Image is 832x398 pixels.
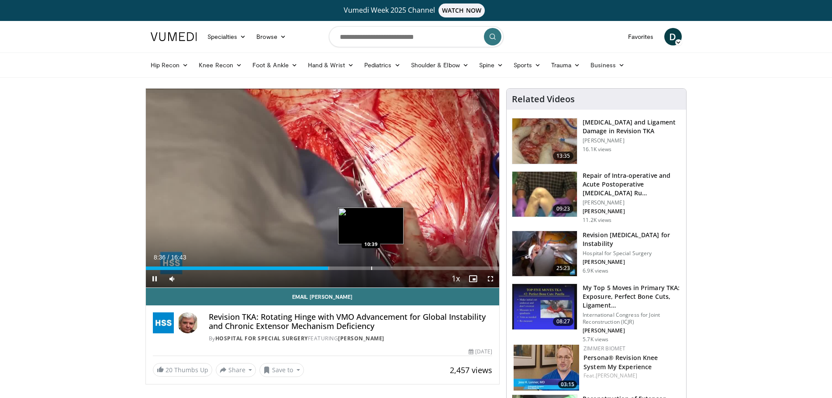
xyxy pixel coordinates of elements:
[583,137,681,144] p: [PERSON_NAME]
[482,270,499,287] button: Fullscreen
[512,284,681,343] a: 08:27 My Top 5 Moves in Primary TKA: Exposure, Perfect Bone Cuts, Ligament… International Congres...
[193,56,247,74] a: Knee Recon
[247,56,303,74] a: Foot & Ankle
[338,208,404,244] img: image.jpeg
[209,335,493,343] div: By FEATURING
[583,146,611,153] p: 16.1K views
[583,372,679,380] div: Feat.
[168,254,169,261] span: /
[583,284,681,310] h3: My Top 5 Moves in Primary TKA: Exposure, Perfect Bone Cuts, Ligament…
[553,264,574,273] span: 25:23
[512,231,681,277] a: 25:23 Revision [MEDICAL_DATA] for Instability Hospital for Special Surgery [PERSON_NAME] 6.9K views
[166,366,173,374] span: 20
[553,317,574,326] span: 08:27
[583,327,681,334] p: [PERSON_NAME]
[329,26,504,47] input: Search topics, interventions
[171,254,186,261] span: 16:43
[464,270,482,287] button: Enable picture-in-picture mode
[553,152,574,160] span: 13:35
[209,312,493,331] h4: Revision TKA: Rotating Hinge with VMO Advancement for Global Instability and Chronic Extensor Mec...
[583,217,611,224] p: 11.2K views
[152,3,680,17] a: Vumedi Week 2025 ChannelWATCH NOW
[558,381,577,388] span: 03:15
[153,312,174,333] img: Hospital for Special Surgery
[583,231,681,248] h3: Revision [MEDICAL_DATA] for Instability
[406,56,474,74] a: Shoulder & Elbow
[146,288,500,305] a: Email [PERSON_NAME]
[177,312,198,333] img: Avatar
[583,199,681,206] p: [PERSON_NAME]
[153,363,212,377] a: 20 Thumbs Up
[512,94,575,104] h4: Related Videos
[146,89,500,288] video-js: Video Player
[583,311,681,325] p: International Congress for Joint Reconstruction (ICJR)
[303,56,359,74] a: Hand & Wrist
[596,372,637,379] a: [PERSON_NAME]
[514,345,579,391] img: c0952bdc-fb3e-4414-a2e2-c92d53597f9b.150x105_q85_crop-smart_upscale.jpg
[583,353,658,371] a: Persona® Revision Knee System My Experience
[474,56,508,74] a: Spine
[512,231,577,277] img: c14a898b-6247-4422-abb5-3a407c8290bd.150x105_q85_crop-smart_upscale.jpg
[514,345,579,391] a: 03:15
[163,270,181,287] button: Mute
[512,172,577,217] img: 150145_0000_1.png.150x105_q85_crop-smart_upscale.jpg
[585,56,630,74] a: Business
[583,250,681,257] p: Hospital for Special Surgery
[508,56,546,74] a: Sports
[438,3,485,17] span: WATCH NOW
[553,204,574,213] span: 09:23
[583,171,681,197] h3: Repair of Intra-operative and Acute Postoperative [MEDICAL_DATA] Ru…
[259,363,304,377] button: Save to
[251,28,291,45] a: Browse
[512,118,681,164] a: 13:35 [MEDICAL_DATA] and Ligament Damage in Revision TKA [PERSON_NAME] 16.1K views
[151,32,197,41] img: VuMedi Logo
[512,171,681,224] a: 09:23 Repair of Intra-operative and Acute Postoperative [MEDICAL_DATA] Ru… [PERSON_NAME] [PERSON_...
[359,56,406,74] a: Pediatrics
[146,270,163,287] button: Pause
[216,363,256,377] button: Share
[469,348,492,356] div: [DATE]
[202,28,252,45] a: Specialties
[583,118,681,135] h3: [MEDICAL_DATA] and Ligament Damage in Revision TKA
[145,56,194,74] a: Hip Recon
[583,259,681,266] p: [PERSON_NAME]
[583,336,608,343] p: 5.7K views
[338,335,384,342] a: [PERSON_NAME]
[512,284,577,329] img: ac3f6856-f455-4f97-b6a4-66d935886338.150x105_q85_crop-smart_upscale.jpg
[583,345,625,352] a: Zimmer Biomet
[512,118,577,164] img: whiteside_bone_loss_3.png.150x105_q85_crop-smart_upscale.jpg
[664,28,682,45] a: D
[154,254,166,261] span: 8:36
[215,335,308,342] a: Hospital for Special Surgery
[546,56,586,74] a: Trauma
[583,267,608,274] p: 6.9K views
[447,270,464,287] button: Playback Rate
[623,28,659,45] a: Favorites
[450,365,492,375] span: 2,457 views
[146,266,500,270] div: Progress Bar
[583,208,681,215] p: [PERSON_NAME]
